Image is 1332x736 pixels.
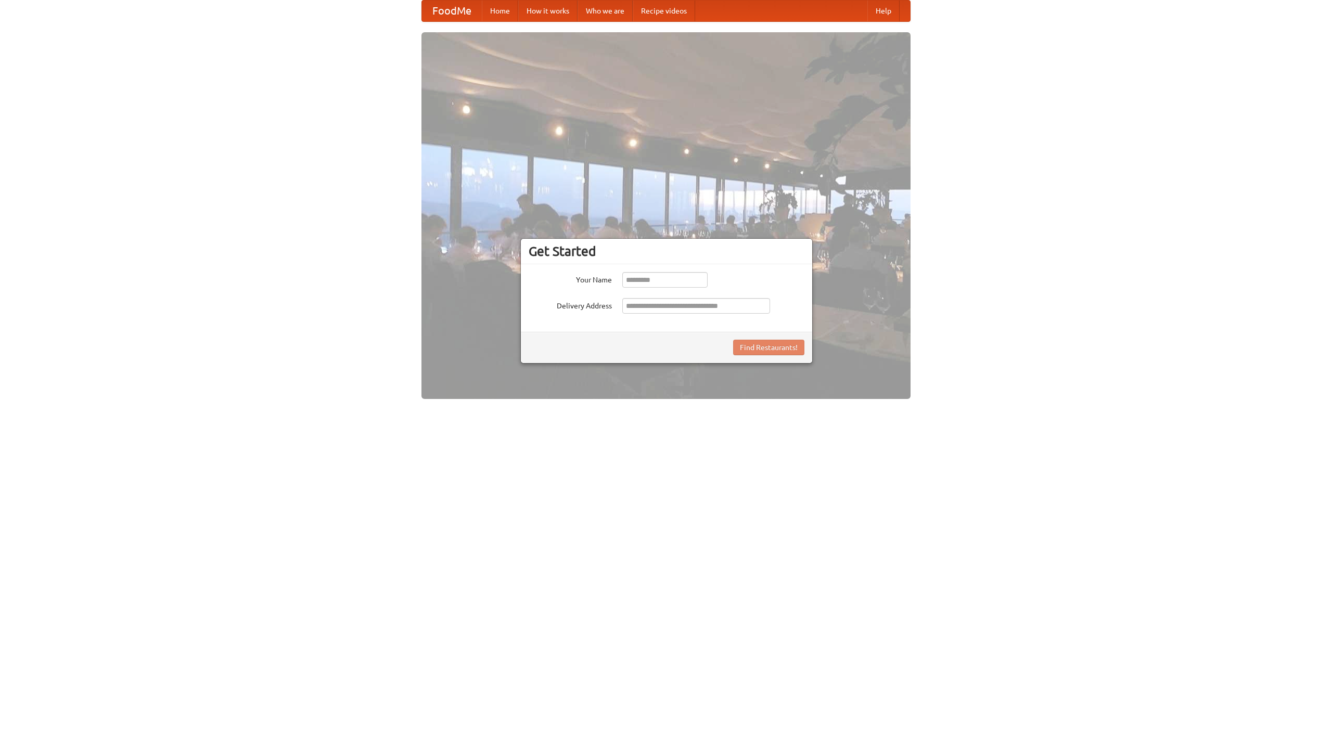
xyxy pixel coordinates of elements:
a: Who we are [578,1,633,21]
button: Find Restaurants! [733,340,804,355]
a: How it works [518,1,578,21]
a: Recipe videos [633,1,695,21]
a: Help [867,1,900,21]
a: Home [482,1,518,21]
a: FoodMe [422,1,482,21]
label: Delivery Address [529,298,612,311]
label: Your Name [529,272,612,285]
h3: Get Started [529,243,804,259]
